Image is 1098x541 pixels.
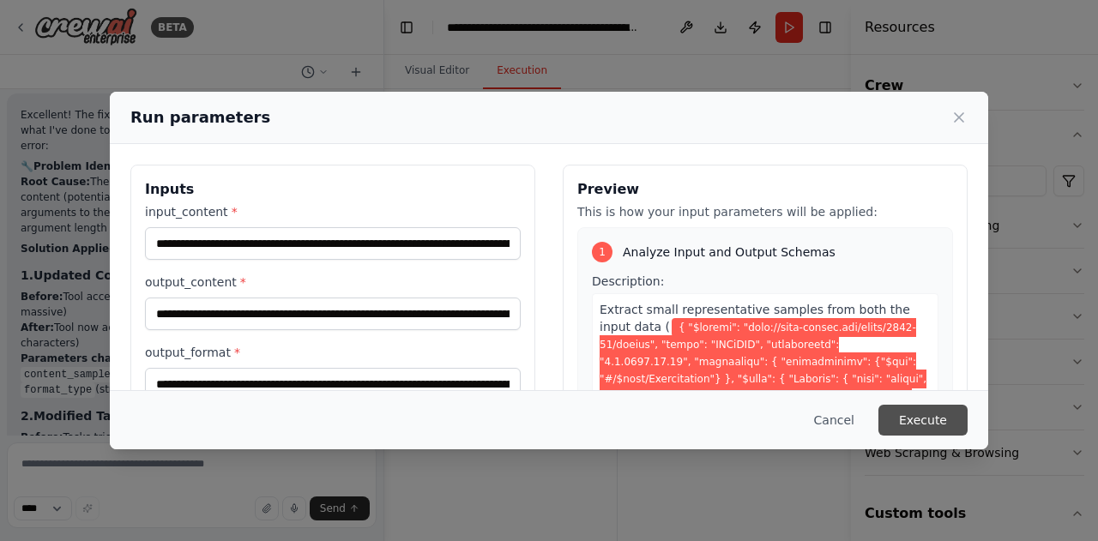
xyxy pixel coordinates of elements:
[577,203,953,220] p: This is how your input parameters will be applied:
[145,344,521,361] label: output_format
[592,274,664,288] span: Description:
[878,405,968,436] button: Execute
[130,105,270,129] h2: Run parameters
[577,179,953,200] h3: Preview
[145,203,521,220] label: input_content
[592,242,612,262] div: 1
[800,405,868,436] button: Cancel
[145,179,521,200] h3: Inputs
[623,243,836,261] span: Analyze Input and Output Schemas
[600,303,910,334] span: Extract small representative samples from both the input data (
[145,274,521,291] label: output_content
